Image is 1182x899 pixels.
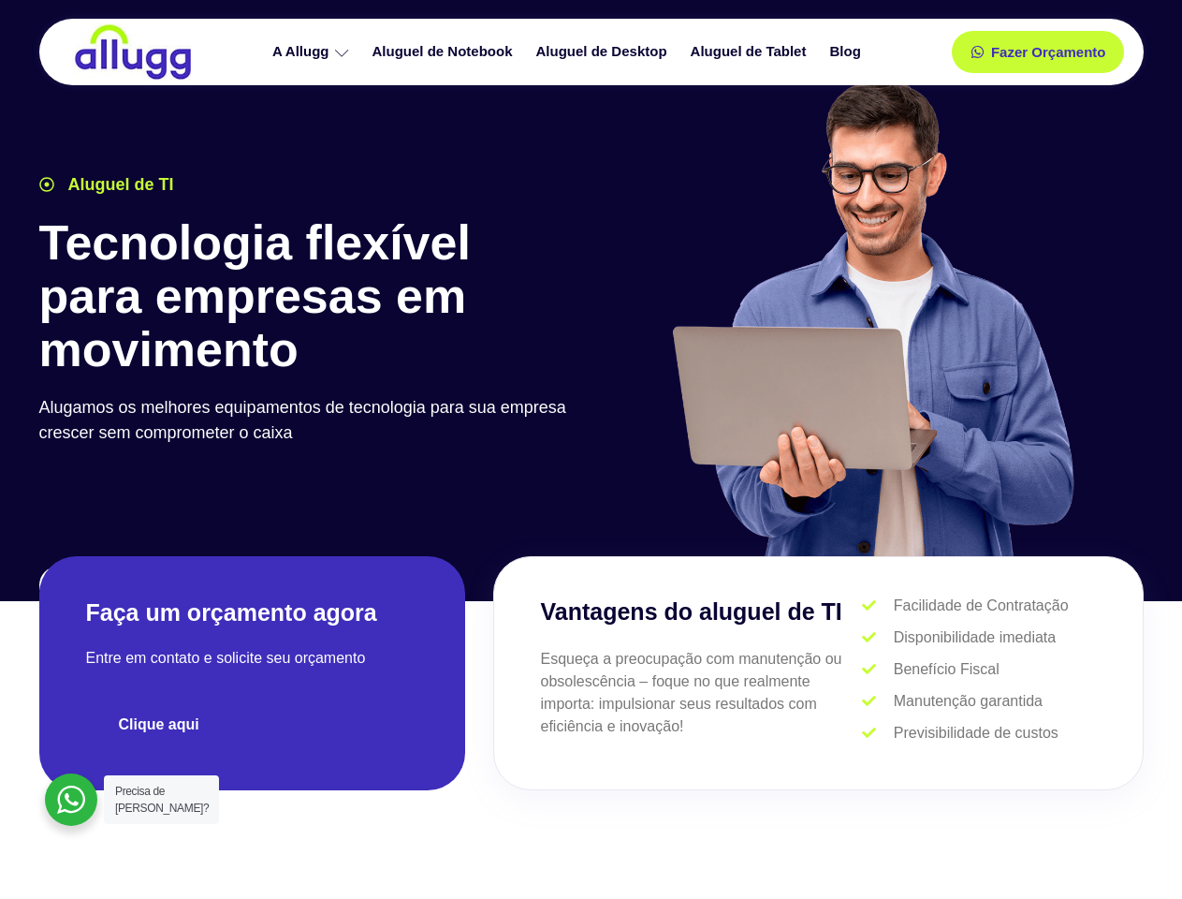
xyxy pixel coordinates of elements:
[527,36,681,68] a: Aluguel de Desktop
[64,172,174,198] span: Aluguel de TI
[39,395,582,446] p: Alugamos os melhores equipamentos de tecnologia para sua empresa crescer sem comprometer o caixa
[952,31,1125,73] a: Fazer Orçamento
[86,597,418,628] h2: Faça um orçamento agora
[889,658,1000,681] span: Benefício Fiscal
[263,36,363,68] a: A Allugg
[541,595,863,630] h3: Vantagens do aluguel de TI
[39,216,582,377] h1: Tecnologia flexível para empresas em movimento
[363,36,527,68] a: Aluguel de Notebook
[681,36,821,68] a: Aluguel de Tablet
[72,23,194,81] img: locação de TI é Allugg
[86,647,418,670] p: Entre em contato e solicite seu orçamento
[665,79,1078,556] img: aluguel de ti para startups
[991,45,1106,59] span: Fazer Orçamento
[889,595,1069,617] span: Facilidade de Contratação
[541,648,863,738] p: Esqueça a preocupação com manutenção ou obsolescência – foque no que realmente importa: impulsion...
[820,36,874,68] a: Blog
[845,659,1182,899] iframe: Chat Widget
[115,785,209,815] span: Precisa de [PERSON_NAME]?
[119,717,199,732] span: Clique aqui
[86,701,232,748] a: Clique aqui
[889,626,1056,649] span: Disponibilidade imediata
